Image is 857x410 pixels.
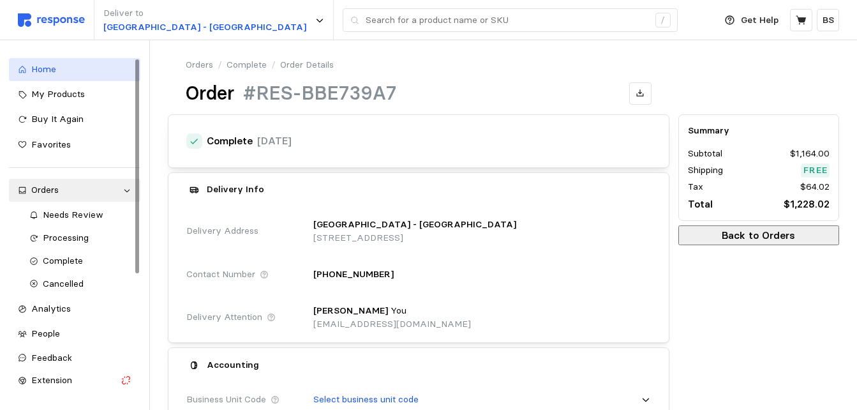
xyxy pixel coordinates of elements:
[313,393,419,407] p: Select business unit code
[313,218,516,232] p: [GEOGRAPHIC_DATA] - [GEOGRAPHIC_DATA]
[20,227,141,250] a: Processing
[31,183,118,197] div: Orders
[803,163,828,178] p: Free
[9,369,140,392] button: Extension
[20,204,141,227] a: Needs Review
[655,13,671,28] div: /
[683,227,834,243] p: Back to Orders
[186,224,258,238] span: Delivery Address
[717,8,786,33] button: Get Help
[207,358,259,372] h5: Accounting
[9,58,140,81] a: Home
[280,58,334,72] p: Order Details
[9,133,140,156] a: Favorites
[678,225,839,245] button: Back to Orders
[186,393,266,407] span: Business Unit Code
[9,179,140,202] a: Orders
[31,113,84,125] span: Buy It Again
[186,310,262,324] span: Delivery Attention
[688,196,713,212] p: Total
[9,298,140,321] a: Analytics
[823,13,834,27] p: BS
[313,268,394,282] p: [PHONE_NUMBER]
[18,13,85,27] img: svg%3e
[313,304,388,318] p: [PERSON_NAME]
[20,273,141,296] a: Cancelled
[257,133,292,149] p: [DATE]
[784,196,830,212] p: $1,228.02
[207,134,253,149] h4: Complete
[31,303,71,314] span: Analytics
[313,317,471,331] p: [EMAIL_ADDRESS][DOMAIN_NAME]
[103,20,306,34] p: [GEOGRAPHIC_DATA] - [GEOGRAPHIC_DATA]
[31,88,85,100] span: My Products
[688,180,703,194] p: Tax
[9,323,140,345] a: People
[688,147,722,161] p: Subtotal
[366,9,648,32] input: Search for a product name or SKU
[186,268,255,282] span: Contact Number
[218,58,222,72] p: /
[43,278,84,289] span: Cancelled
[688,163,723,178] p: Shipping
[313,231,516,245] p: [STREET_ADDRESS]
[31,139,71,150] span: Favorites
[31,63,56,75] span: Home
[9,108,140,131] a: Buy It Again
[43,209,103,220] span: Needs Review
[31,328,60,339] span: People
[20,250,141,273] a: Complete
[9,347,140,370] button: Feedback
[391,304,406,318] p: You
[31,374,72,386] span: Extension
[790,147,830,161] p: $1,164.00
[43,232,89,243] span: Processing
[227,58,267,72] a: Complete
[800,180,830,194] p: $64.02
[186,58,213,72] a: Orders
[688,124,830,137] h5: Summary
[741,13,779,27] p: Get Help
[103,6,306,20] p: Deliver to
[271,58,276,72] p: /
[207,183,264,196] h5: Delivery Info
[31,352,72,363] span: Feedback
[186,81,234,106] h1: Order
[9,83,140,106] a: My Products
[43,255,83,266] span: Complete
[817,9,839,31] button: BS
[243,81,396,106] h1: #RES-BBE739A7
